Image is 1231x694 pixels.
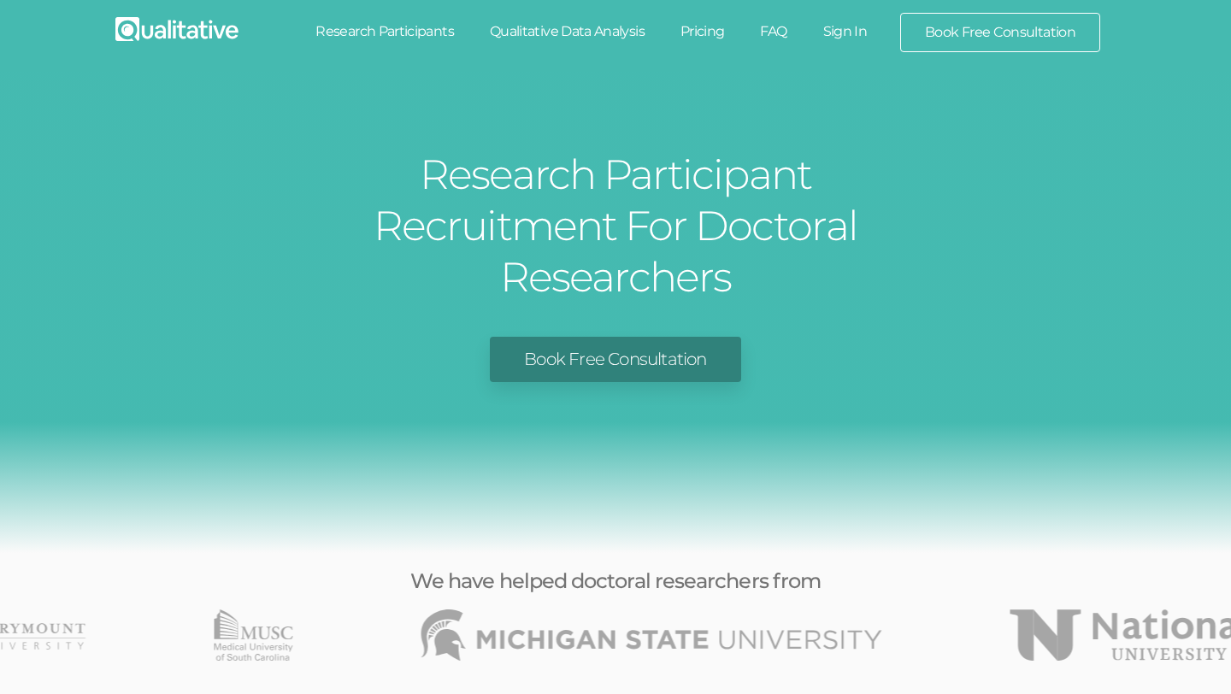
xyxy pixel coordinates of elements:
img: Michigan State University [421,609,882,661]
a: Sign In [805,13,886,50]
a: Book Free Consultation [901,14,1099,51]
h3: We have helped doctoral researchers from [205,570,1026,592]
h1: Research Participant Recruitment For Doctoral Researchers [295,149,936,303]
img: Medical University of South Carolina [215,609,293,661]
li: 22 of 49 [421,609,882,661]
a: Pricing [663,13,743,50]
a: Book Free Consultation [490,337,740,382]
a: Research Participants [297,13,472,50]
img: Qualitative [115,17,239,41]
li: 21 of 49 [215,609,293,661]
a: Qualitative Data Analysis [472,13,663,50]
a: FAQ [742,13,804,50]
